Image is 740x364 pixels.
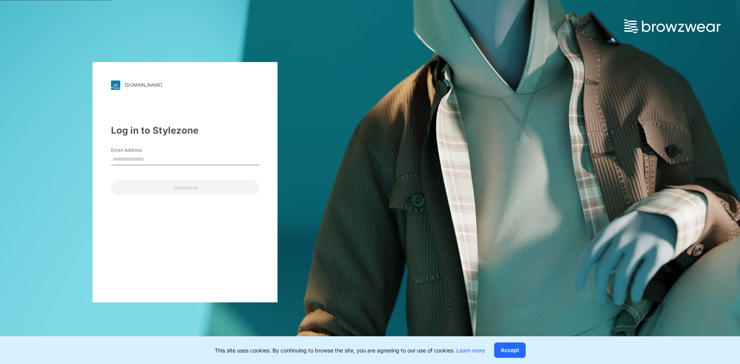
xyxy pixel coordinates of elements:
a: Learn more [456,347,485,354]
button: Accept [494,342,526,358]
label: Email Address [111,147,165,154]
img: svg+xml;base64,PHN2ZyB3aWR0aD0iMjgiIGhlaWdodD0iMjgiIHZpZXdCb3g9IjAgMCAyOCAyOCIgZmlsbD0ibm9uZSIgeG... [111,81,120,90]
p: This site uses cookies. By continuing to browse the site, you are agreeing to our use of cookies. [215,346,485,354]
div: [DOMAIN_NAME] [125,82,162,88]
img: browzwear-logo.73288ffb.svg [624,19,721,33]
div: Log in to Stylezone [111,124,259,138]
a: [DOMAIN_NAME] [111,81,259,90]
